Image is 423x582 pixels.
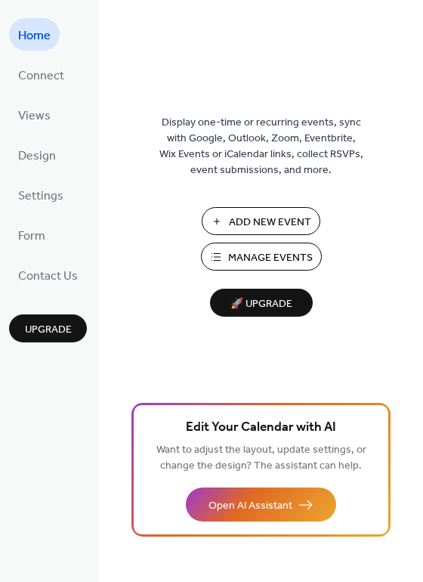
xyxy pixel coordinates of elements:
[9,18,60,51] a: Home
[219,294,304,314] span: 🚀 Upgrade
[18,64,64,88] span: Connect
[18,224,45,248] span: Form
[159,115,363,178] span: Display one-time or recurring events, sync with Google, Outlook, Zoom, Eventbrite, Wix Events or ...
[229,215,311,231] span: Add New Event
[18,144,56,168] span: Design
[202,207,320,235] button: Add New Event
[9,218,54,251] a: Form
[186,488,336,522] button: Open AI Assistant
[9,98,60,131] a: Views
[9,138,65,171] a: Design
[9,258,87,291] a: Contact Us
[156,440,366,476] span: Want to adjust the layout, update settings, or change the design? The assistant can help.
[25,322,72,338] span: Upgrade
[208,498,292,514] span: Open AI Assistant
[228,250,313,266] span: Manage Events
[9,58,73,91] a: Connect
[9,178,73,211] a: Settings
[186,417,336,438] span: Edit Your Calendar with AI
[9,314,87,342] button: Upgrade
[18,265,78,288] span: Contact Us
[210,289,313,317] button: 🚀 Upgrade
[201,243,322,271] button: Manage Events
[18,184,63,208] span: Settings
[18,24,51,48] span: Home
[18,104,51,128] span: Views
